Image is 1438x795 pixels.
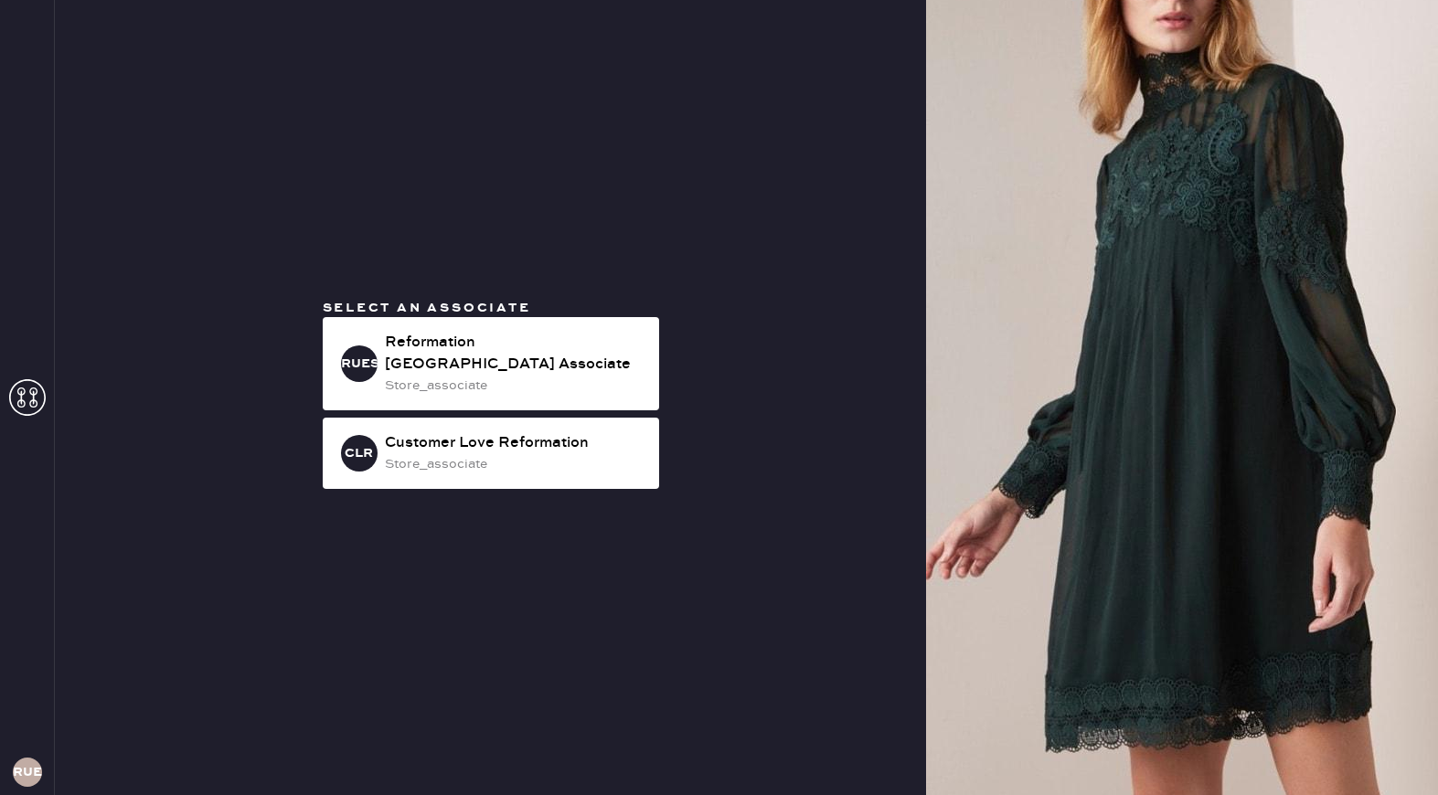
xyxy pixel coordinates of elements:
h3: RUES [13,766,42,779]
div: Reformation [GEOGRAPHIC_DATA] Associate [385,332,644,376]
span: Select an associate [323,300,531,316]
h3: RUESA [341,357,378,370]
div: Customer Love Reformation [385,432,644,454]
div: store_associate [385,454,644,474]
div: store_associate [385,376,644,396]
h3: CLR [345,447,373,460]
